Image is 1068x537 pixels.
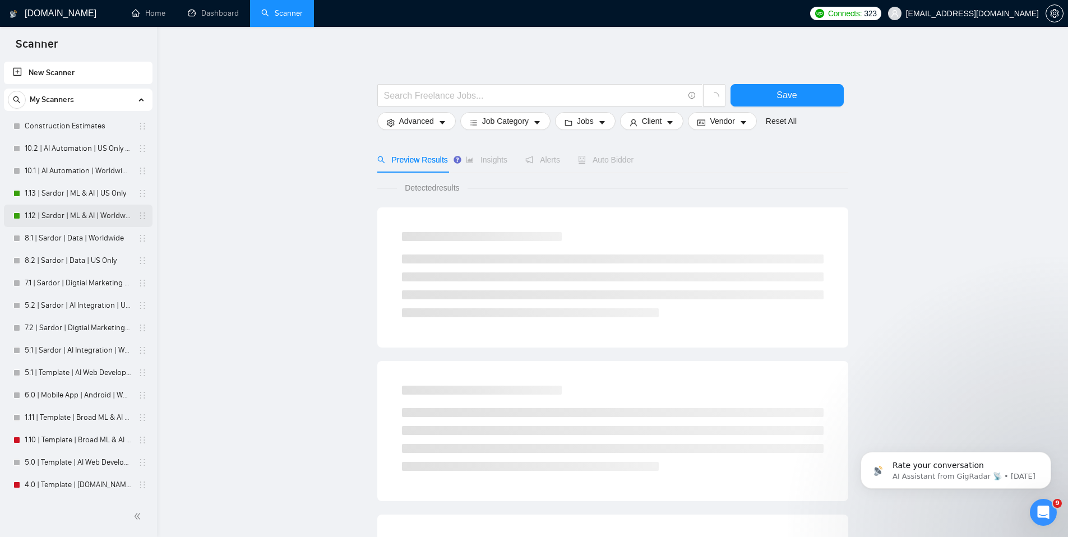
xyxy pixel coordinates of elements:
span: Job Category [482,115,529,127]
img: logo [10,5,17,23]
span: Alerts [525,155,560,164]
span: Detected results [397,182,467,194]
button: folderJobscaret-down [555,112,616,130]
span: caret-down [533,118,541,127]
span: holder [138,458,147,467]
a: 10.2 | AI Automation | US Only | Simple Sardor [25,137,131,160]
span: area-chart [466,156,474,164]
span: Auto Bidder [578,155,634,164]
span: double-left [133,511,145,522]
span: caret-down [666,118,674,127]
span: setting [1046,9,1063,18]
button: barsJob Categorycaret-down [460,112,551,130]
span: holder [138,279,147,288]
span: holder [138,144,147,153]
span: search [377,156,385,164]
a: 5.2 | Sardor | AI Integration | US Only [25,294,131,317]
span: robot [578,156,586,164]
img: upwork-logo.png [815,9,824,18]
button: settingAdvancedcaret-down [377,112,456,130]
a: 8.1 | Sardor | Data | Worldwide [25,227,131,249]
span: Insights [466,155,507,164]
span: holder [138,413,147,422]
span: user [891,10,899,17]
span: 9 [1053,499,1062,508]
li: New Scanner [4,62,152,84]
span: info-circle [688,92,696,99]
span: caret-down [438,118,446,127]
button: search [8,91,26,109]
span: holder [138,122,147,131]
a: 5.1 | Sardor | AI Integration | Worldwide [25,339,131,362]
a: Reset All [766,115,797,127]
span: holder [138,391,147,400]
span: Preview Results [377,155,448,164]
span: holder [138,166,147,175]
span: Scanner [7,36,67,59]
span: holder [138,480,147,489]
span: setting [387,118,395,127]
span: Vendor [710,115,734,127]
a: homeHome [132,8,165,18]
a: 7.2 | Sardor | Digtial Marketing PPC | US Only [25,317,131,339]
span: holder [138,368,147,377]
span: Connects: [828,7,862,20]
span: Save [776,88,797,102]
span: Client [642,115,662,127]
a: dashboardDashboard [188,8,239,18]
a: 4.0 | Template | [DOMAIN_NAME] | Worldwide [25,474,131,496]
iframe: Intercom notifications message [844,428,1068,507]
span: Jobs [577,115,594,127]
span: holder [138,323,147,332]
span: folder [565,118,572,127]
a: 1.13 | Sardor | ML & AI | US Only [25,182,131,205]
a: 1.10 | Template | Broad ML & AI | Worldwide [25,429,131,451]
a: 1.11 | Template | Broad ML & AI | [GEOGRAPHIC_DATA] Only [25,406,131,429]
a: Construction Estimates [25,115,131,137]
span: notification [525,156,533,164]
a: 5.1 | Template | AI Web Developer | Worldwide [25,362,131,384]
span: bars [470,118,478,127]
span: search [8,96,25,104]
a: 8.2 | Sardor | Data | US Only [25,249,131,272]
a: 7.1 | Sardor | Digtial Marketing PPC | Worldwide [25,272,131,294]
a: 10.1 | AI Automation | Worldwide | Simple Sardor [25,160,131,182]
button: userClientcaret-down [620,112,684,130]
button: setting [1046,4,1064,22]
a: New Scanner [13,62,144,84]
span: holder [138,211,147,220]
span: holder [138,301,147,310]
span: caret-down [598,118,606,127]
iframe: Intercom live chat [1030,499,1057,526]
span: holder [138,189,147,198]
button: idcardVendorcaret-down [688,112,756,130]
a: 1.12 | Sardor | ML & AI | Worldwide [25,205,131,227]
a: searchScanner [261,8,303,18]
div: Tooltip anchor [452,155,463,165]
span: holder [138,436,147,445]
button: Save [731,84,844,107]
span: holder [138,346,147,355]
span: 323 [864,7,876,20]
span: caret-down [739,118,747,127]
span: holder [138,234,147,243]
span: user [630,118,637,127]
a: 6.0 | Mobile App | Android | Worldwide [25,384,131,406]
a: 5.0 | Template | AI Web Development | [GEOGRAPHIC_DATA] Only [25,451,131,474]
span: My Scanners [30,89,74,111]
span: Advanced [399,115,434,127]
a: setting [1046,9,1064,18]
span: idcard [697,118,705,127]
span: holder [138,256,147,265]
input: Search Freelance Jobs... [384,89,683,103]
span: loading [709,92,719,102]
